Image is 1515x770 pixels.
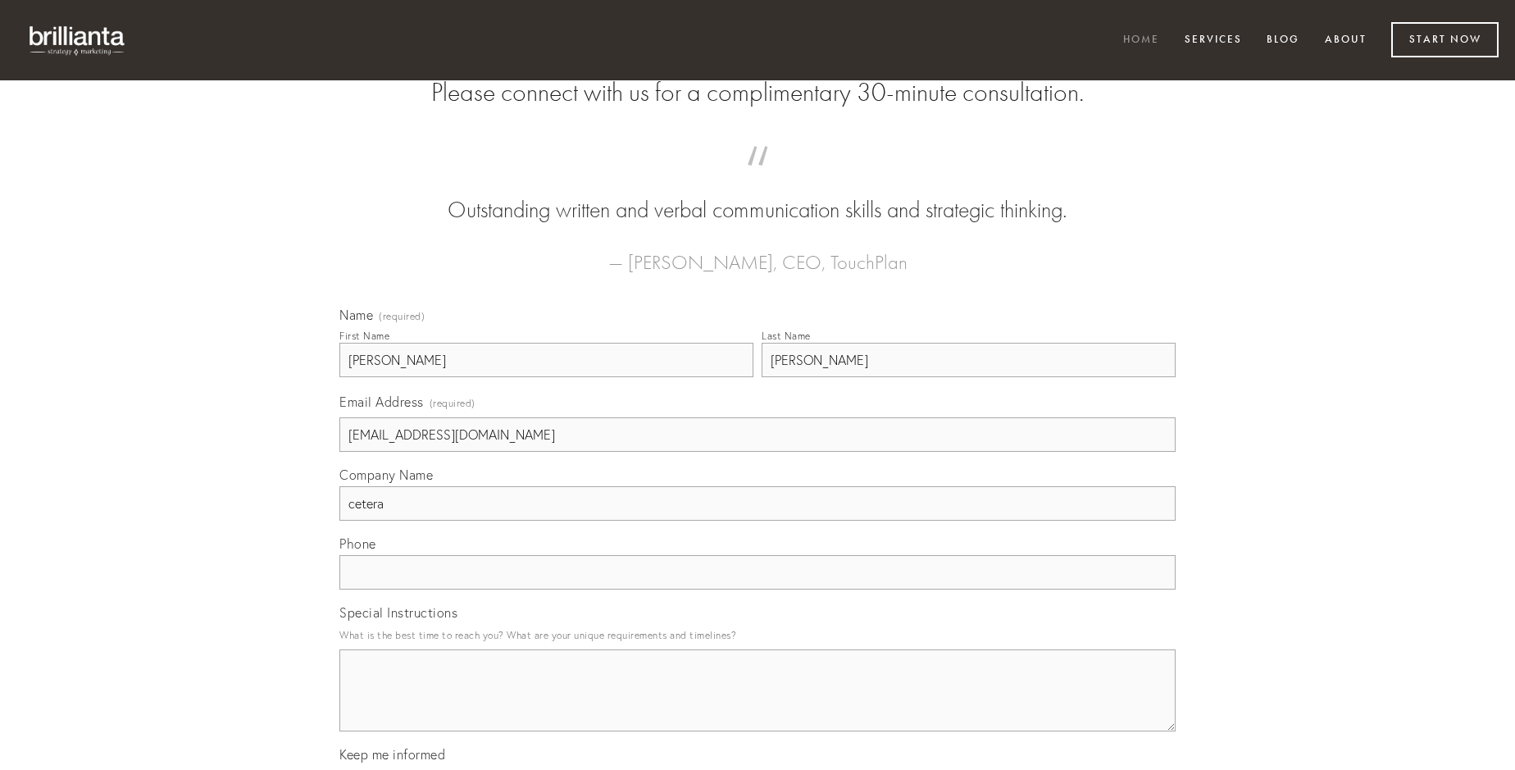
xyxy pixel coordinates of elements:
[1314,27,1377,54] a: About
[339,330,389,342] div: First Name
[339,746,445,763] span: Keep me informed
[379,312,425,321] span: (required)
[339,77,1176,108] h2: Please connect with us for a complimentary 30-minute consultation.
[339,394,424,410] span: Email Address
[430,392,475,414] span: (required)
[366,162,1149,226] blockquote: Outstanding written and verbal communication skills and strategic thinking.
[16,16,139,64] img: brillianta - research, strategy, marketing
[339,467,433,483] span: Company Name
[339,307,373,323] span: Name
[366,226,1149,279] figcaption: — [PERSON_NAME], CEO, TouchPlan
[762,330,811,342] div: Last Name
[339,604,457,621] span: Special Instructions
[339,624,1176,646] p: What is the best time to reach you? What are your unique requirements and timelines?
[1112,27,1170,54] a: Home
[366,162,1149,194] span: “
[339,535,376,552] span: Phone
[1391,22,1499,57] a: Start Now
[1256,27,1310,54] a: Blog
[1174,27,1253,54] a: Services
